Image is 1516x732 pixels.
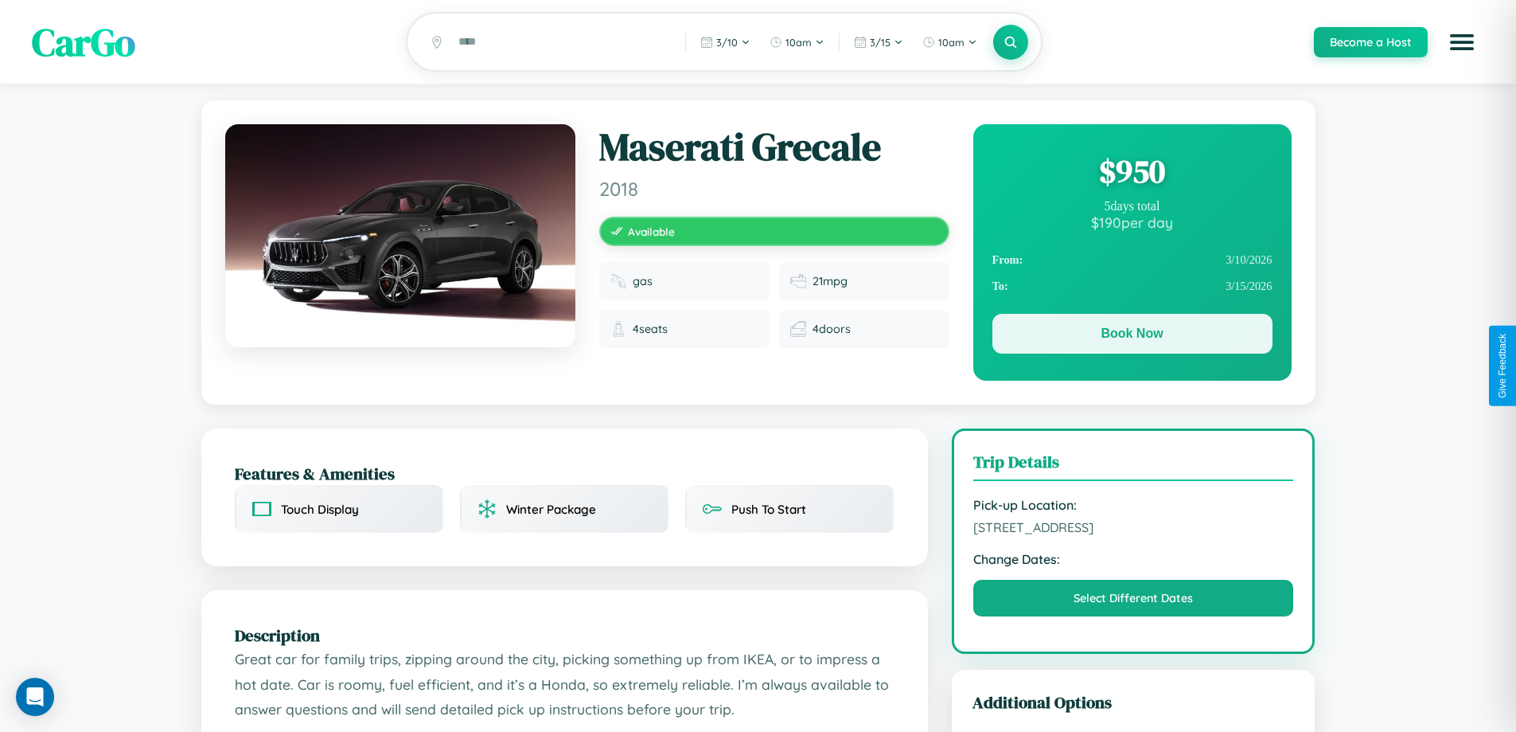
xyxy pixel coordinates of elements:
[506,502,596,517] span: Winter Package
[785,36,812,49] span: 10am
[973,450,1294,481] h3: Trip Details
[731,502,806,517] span: Push To Start
[1497,334,1508,398] div: Give Feedback
[992,273,1272,299] div: 3 / 15 / 2026
[599,177,949,201] span: 2018
[16,678,54,716] div: Open Intercom Messenger
[973,497,1294,513] strong: Pick-up Location:
[972,691,1295,714] h3: Additional Options
[992,253,1023,267] strong: From:
[1314,27,1428,57] button: Become a Host
[281,502,359,517] span: Touch Display
[870,36,891,49] span: 3 / 15
[790,273,806,289] img: Fuel efficiency
[846,29,911,55] button: 3/15
[633,274,653,288] span: gas
[992,314,1272,354] button: Book Now
[628,225,675,238] span: Available
[716,36,738,49] span: 3 / 10
[992,199,1272,213] div: 5 days total
[610,273,626,289] img: Fuel type
[992,247,1272,273] div: 3 / 10 / 2026
[633,322,668,336] span: 4 seats
[32,16,135,69] span: CarGo
[790,321,806,337] img: Doors
[599,124,949,170] h1: Maserati Grecale
[973,519,1294,535] span: [STREET_ADDRESS]
[225,124,575,347] img: Maserati Grecale 2018
[235,462,894,485] h2: Features & Amenities
[992,280,1008,293] strong: To:
[692,29,758,55] button: 3/10
[973,580,1294,617] button: Select Different Dates
[610,321,626,337] img: Seats
[762,29,832,55] button: 10am
[938,36,965,49] span: 10am
[1440,20,1484,65] button: Open menu
[992,150,1272,193] div: $ 950
[973,551,1294,567] strong: Change Dates:
[235,647,894,722] p: Great car for family trips, zipping around the city, picking something up from IKEA, or to impres...
[914,29,985,55] button: 10am
[235,624,894,647] h2: Description
[992,213,1272,231] div: $ 190 per day
[813,274,848,288] span: 21 mpg
[813,322,851,336] span: 4 doors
